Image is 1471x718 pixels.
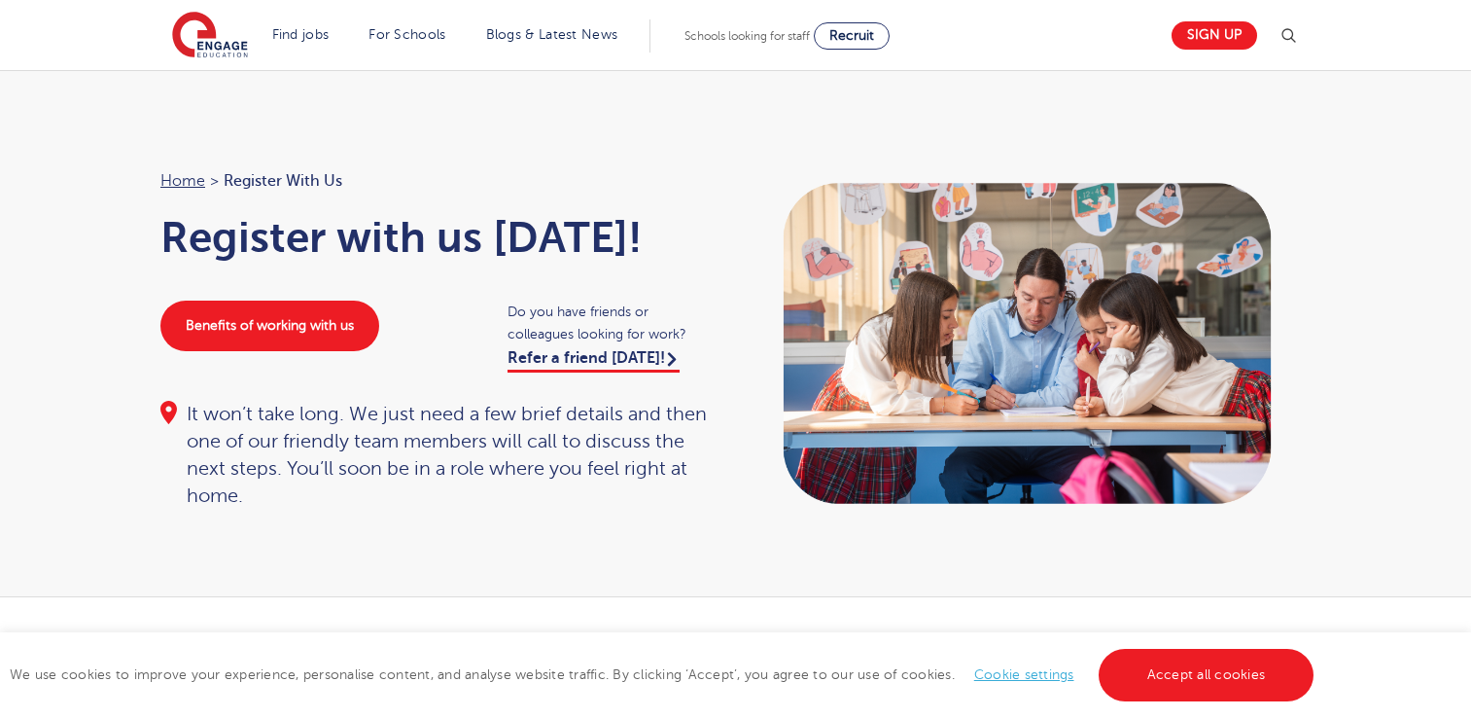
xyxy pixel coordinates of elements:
h1: Register with us [DATE]! [160,213,717,262]
a: Accept all cookies [1099,649,1314,701]
a: Refer a friend [DATE]! [508,349,680,373]
span: Recruit [829,28,874,43]
div: It won’t take long. We just need a few brief details and then one of our friendly team members wi... [160,401,717,510]
a: Recruit [814,22,890,50]
a: Benefits of working with us [160,301,379,351]
span: > [210,172,219,190]
a: For Schools [368,27,445,42]
a: Cookie settings [974,667,1074,682]
a: Sign up [1172,21,1257,50]
span: Schools looking for staff [684,29,810,43]
a: Find jobs [272,27,330,42]
span: Register with us [224,168,342,194]
nav: breadcrumb [160,168,717,194]
span: Do you have friends or colleagues looking for work? [508,301,717,345]
span: We use cookies to improve your experience, personalise content, and analyse website traffic. By c... [10,667,1318,682]
a: Blogs & Latest News [486,27,618,42]
img: Engage Education [172,12,248,60]
a: Home [160,172,205,190]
